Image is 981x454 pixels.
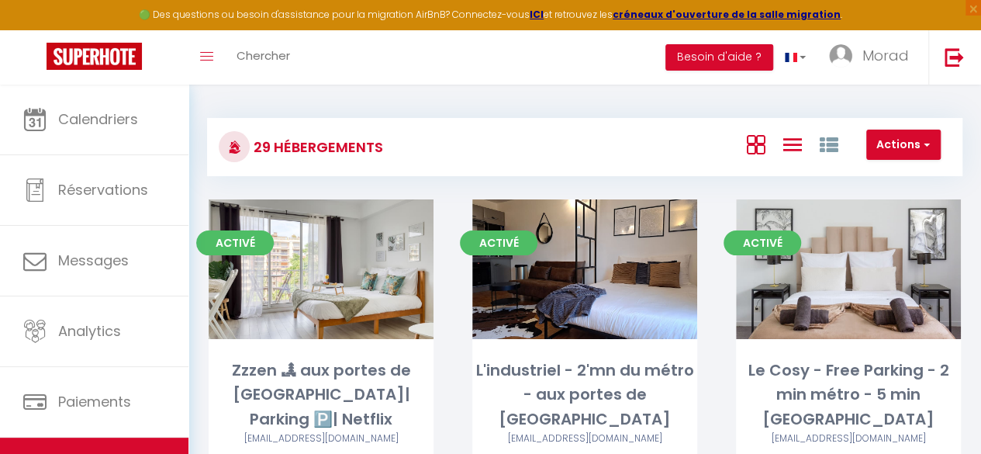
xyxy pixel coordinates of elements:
[724,230,801,255] span: Activé
[196,230,274,255] span: Activé
[58,392,131,411] span: Paiements
[58,321,121,341] span: Analytics
[746,131,765,157] a: Vue en Box
[613,8,841,21] a: créneaux d'ouverture de la salle migration
[866,130,941,161] button: Actions
[209,359,434,431] div: Zzzen 🏞 aux portes de [GEOGRAPHIC_DATA]| Parking 🅿️| Netflix
[460,230,537,255] span: Activé
[47,43,142,70] img: Super Booking
[736,431,961,446] div: Airbnb
[472,431,697,446] div: Airbnb
[817,30,928,85] a: ... Morad
[862,46,909,65] span: Morad
[819,131,838,157] a: Vue par Groupe
[209,431,434,446] div: Airbnb
[665,44,773,71] button: Besoin d'aide ?
[237,47,290,64] span: Chercher
[782,131,801,157] a: Vue en Liste
[58,251,129,270] span: Messages
[472,359,697,431] div: L'industriel - 2'mn du métro - aux portes de [GEOGRAPHIC_DATA]
[829,44,852,68] img: ...
[250,130,383,165] h3: 29 Hébergements
[945,47,964,67] img: logout
[225,30,302,85] a: Chercher
[530,8,544,21] a: ICI
[58,109,138,129] span: Calendriers
[12,6,59,53] button: Ouvrir le widget de chat LiveChat
[58,180,148,199] span: Réservations
[736,359,961,431] div: Le Cosy - Free Parking - 2 min métro - 5 min [GEOGRAPHIC_DATA]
